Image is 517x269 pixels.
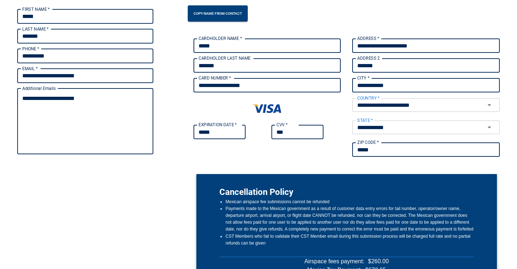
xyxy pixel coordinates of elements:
[276,122,288,128] label: CVV *
[357,139,379,145] label: ZIP CODE *
[225,233,474,247] li: CST Members who fail to validate their CST Member email during this submission process will be ch...
[225,205,474,233] li: Payments made to the Mexican government as a result of customer data entry errors for tail number...
[199,55,251,61] label: CARDHOLDER LAST NAME
[357,55,380,61] label: ADDRESS 2
[219,186,474,199] p: Cancellation Policy
[357,95,379,101] label: COUNTRY *
[304,257,364,266] span: Airspace fees payment:
[22,6,50,12] label: FIRST NAME *
[199,35,242,41] label: CARDHOLDER NAME *
[22,85,56,91] label: Additional Emails
[357,35,379,41] label: ADDRESS *
[199,75,231,81] label: CARD NUMBER *
[357,75,369,81] label: CITY *
[368,257,389,266] span: $ 260.00
[481,122,497,132] button: Open
[22,155,148,163] p: Up to X email addresses separated by a comma
[22,46,39,52] label: PHONE *
[22,65,38,72] label: EMAIL *
[225,199,474,205] li: Mexican airspace fee submissions cannot be refunded
[22,26,49,32] label: LAST NAME *
[199,122,237,128] label: EXPIRATION DATE *
[357,117,373,123] label: STATE *
[188,5,248,22] button: Copy name from contact
[481,100,497,110] button: Open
